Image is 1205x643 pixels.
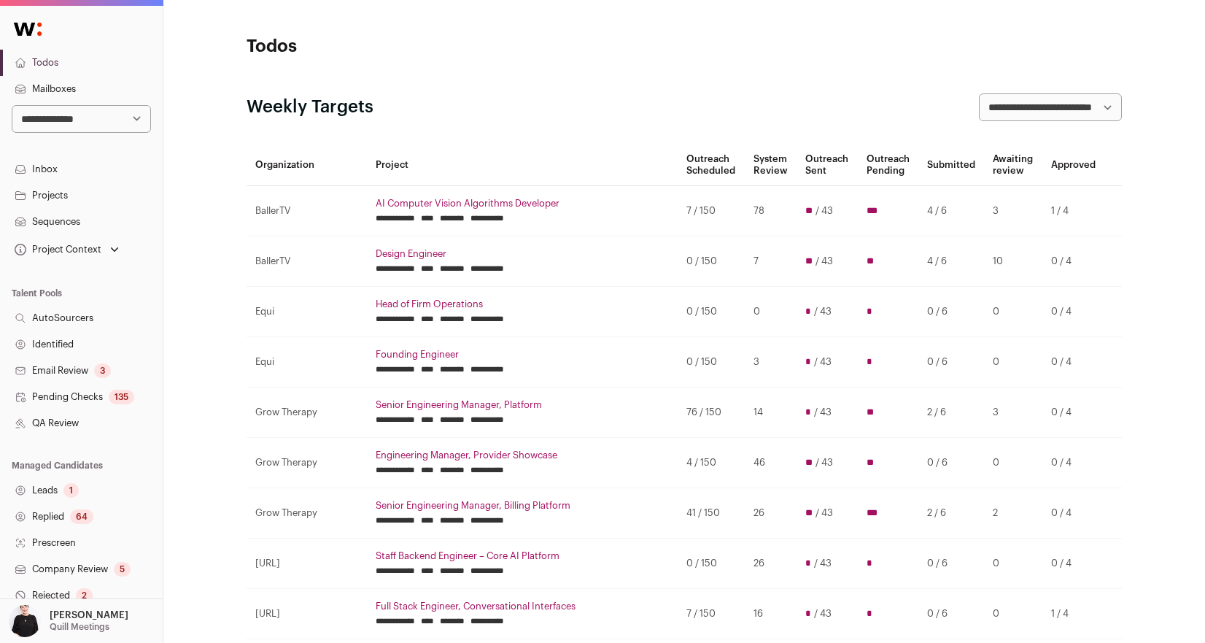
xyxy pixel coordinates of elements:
[247,35,538,58] h1: Todos
[984,287,1042,337] td: 0
[815,457,833,469] span: / 43
[678,589,745,639] td: 7 / 150
[376,198,669,209] a: AI Computer Vision Algorithms Developer
[918,539,984,589] td: 0 / 6
[6,15,50,44] img: Wellfound
[247,96,373,119] h2: Weekly Targets
[376,601,669,612] a: Full Stack Engineer, Conversational Interfaces
[984,589,1042,639] td: 0
[678,236,745,287] td: 0 / 150
[376,349,669,361] a: Founding Engineer
[1042,236,1104,287] td: 0 / 4
[247,388,367,438] td: Grow Therapy
[247,236,367,287] td: BallerTV
[1042,186,1104,236] td: 1 / 4
[367,145,678,186] th: Project
[815,205,833,217] span: / 43
[63,483,79,498] div: 1
[70,509,93,524] div: 64
[247,438,367,488] td: Grow Therapy
[50,621,109,633] p: Quill Meetings
[678,438,745,488] td: 4 / 150
[745,236,797,287] td: 7
[814,558,832,569] span: / 43
[918,287,984,337] td: 0 / 6
[918,236,984,287] td: 4 / 6
[12,244,101,255] div: Project Context
[815,255,833,267] span: / 43
[247,589,367,639] td: [URL]
[1042,287,1104,337] td: 0 / 4
[984,388,1042,438] td: 3
[678,287,745,337] td: 0 / 150
[814,407,832,418] span: / 43
[247,488,367,539] td: Grow Therapy
[9,605,41,637] img: 9240684-medium_jpg
[376,299,669,310] a: Head of Firm Operations
[918,337,984,388] td: 0 / 6
[745,145,797,186] th: System Review
[918,488,984,539] td: 2 / 6
[745,488,797,539] td: 26
[1042,539,1104,589] td: 0 / 4
[76,588,93,603] div: 2
[376,550,669,562] a: Staff Backend Engineer – Core AI Platform
[376,248,669,260] a: Design Engineer
[1042,145,1104,186] th: Approved
[745,438,797,488] td: 46
[745,388,797,438] td: 14
[745,186,797,236] td: 78
[678,145,745,186] th: Outreach Scheduled
[984,186,1042,236] td: 3
[247,337,367,388] td: Equi
[678,186,745,236] td: 7 / 150
[984,145,1042,186] th: Awaiting review
[247,145,367,186] th: Organization
[109,390,134,404] div: 135
[6,605,131,637] button: Open dropdown
[247,539,367,589] td: [URL]
[376,399,669,411] a: Senior Engineering Manager, Platform
[678,388,745,438] td: 76 / 150
[984,337,1042,388] td: 0
[247,287,367,337] td: Equi
[918,438,984,488] td: 0 / 6
[12,239,122,260] button: Open dropdown
[745,539,797,589] td: 26
[376,450,669,461] a: Engineering Manager, Provider Showcase
[94,363,111,378] div: 3
[984,236,1042,287] td: 10
[918,589,984,639] td: 0 / 6
[1042,337,1104,388] td: 0 / 4
[247,186,367,236] td: BallerTV
[678,337,745,388] td: 0 / 150
[918,145,984,186] th: Submitted
[1042,388,1104,438] td: 0 / 4
[376,500,669,512] a: Senior Engineering Manager, Billing Platform
[1042,488,1104,539] td: 0 / 4
[745,337,797,388] td: 3
[114,562,131,577] div: 5
[678,488,745,539] td: 41 / 150
[745,589,797,639] td: 16
[814,608,832,620] span: / 43
[797,145,857,186] th: Outreach Sent
[984,488,1042,539] td: 2
[918,186,984,236] td: 4 / 6
[1042,589,1104,639] td: 1 / 4
[984,438,1042,488] td: 0
[984,539,1042,589] td: 0
[1042,438,1104,488] td: 0 / 4
[814,306,832,317] span: / 43
[814,356,832,368] span: / 43
[678,539,745,589] td: 0 / 150
[918,388,984,438] td: 2 / 6
[858,145,919,186] th: Outreach Pending
[50,609,128,621] p: [PERSON_NAME]
[815,507,833,519] span: / 43
[745,287,797,337] td: 0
